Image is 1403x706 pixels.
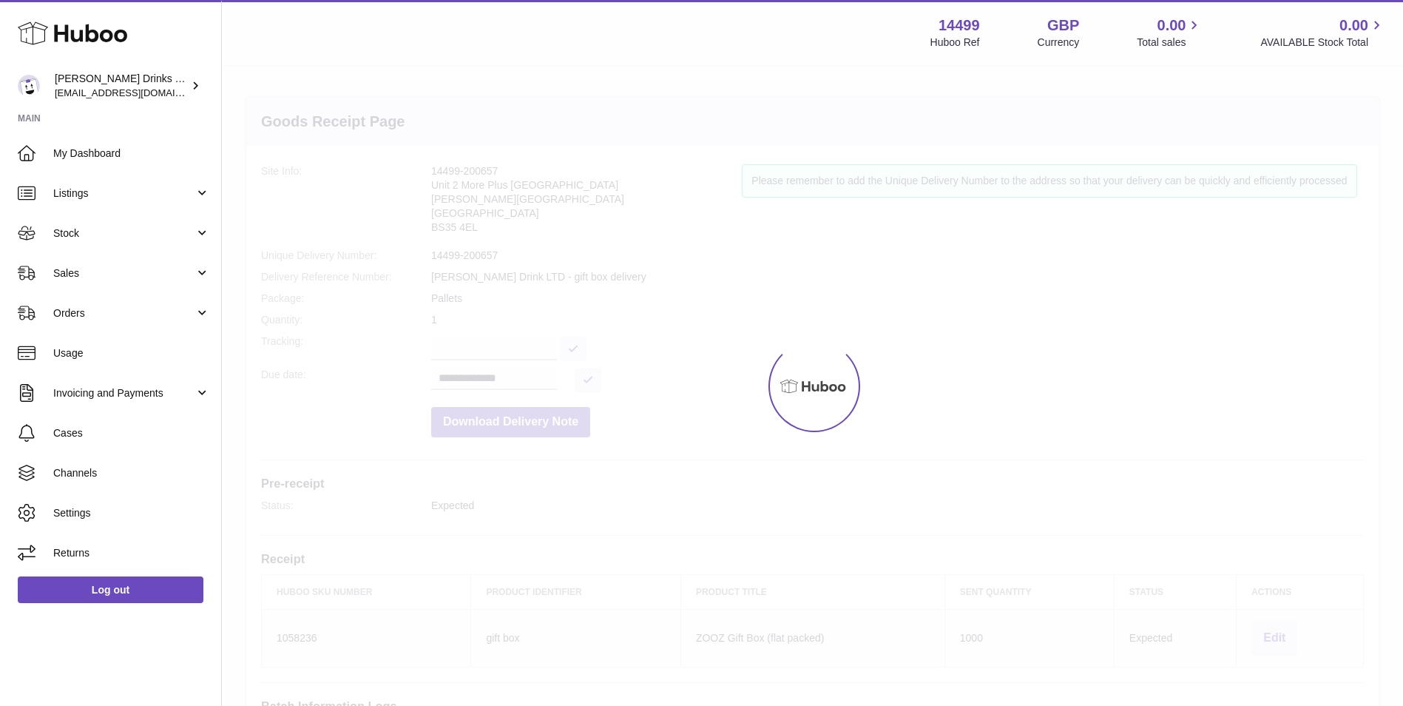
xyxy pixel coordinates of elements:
span: 0.00 [1157,16,1186,36]
a: Log out [18,576,203,603]
span: [EMAIL_ADDRESS][DOMAIN_NAME] [55,87,217,98]
div: Currency [1038,36,1080,50]
span: Listings [53,186,195,201]
span: Orders [53,306,195,320]
a: 0.00 AVAILABLE Stock Total [1260,16,1385,50]
div: [PERSON_NAME] Drinks LTD (t/a Zooz) [55,72,188,100]
span: Returns [53,546,210,560]
div: Huboo Ref [930,36,980,50]
span: AVAILABLE Stock Total [1260,36,1385,50]
span: Usage [53,346,210,360]
span: Cases [53,426,210,440]
span: Stock [53,226,195,241]
a: 0.00 Total sales [1137,16,1203,50]
span: Channels [53,466,210,480]
strong: GBP [1047,16,1079,36]
span: Sales [53,266,195,280]
strong: 14499 [939,16,980,36]
img: internalAdmin-14499@internal.huboo.com [18,75,40,97]
span: Settings [53,506,210,520]
span: My Dashboard [53,147,210,161]
span: 0.00 [1339,16,1368,36]
span: Total sales [1137,36,1203,50]
span: Invoicing and Payments [53,386,195,400]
